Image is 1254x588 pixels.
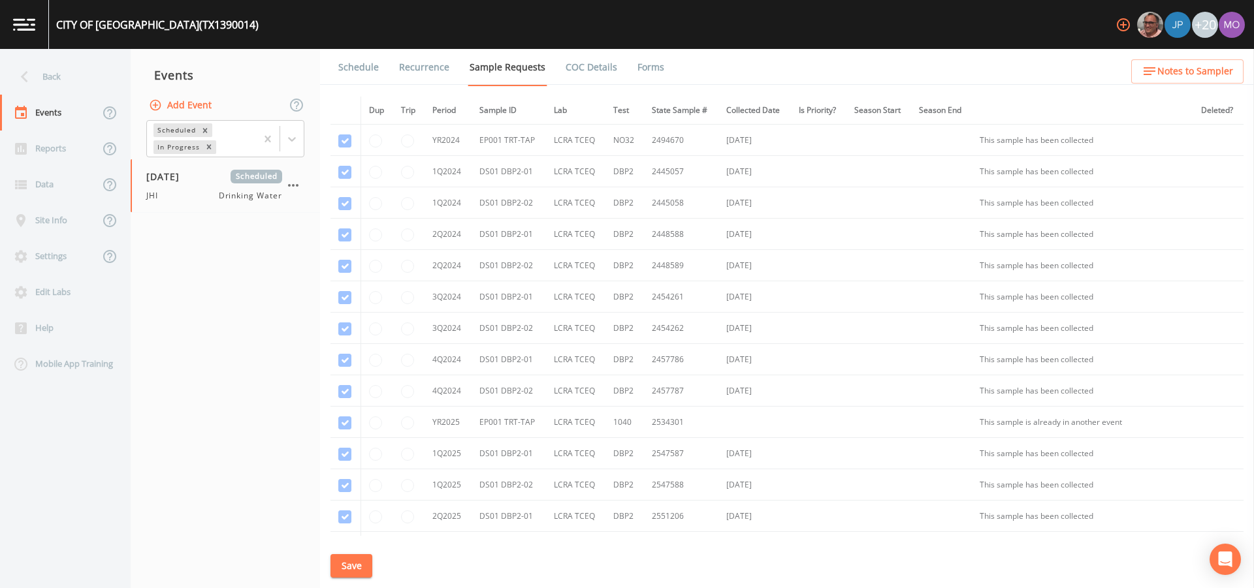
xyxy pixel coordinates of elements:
[472,219,546,250] td: DS01 DBP2-01
[644,407,718,438] td: 2534301
[718,250,791,281] td: [DATE]
[546,532,605,563] td: LCRA TCEQ
[472,187,546,219] td: DS01 DBP2-02
[644,344,718,375] td: 2457786
[472,532,546,563] td: DS01 DBP2-02
[718,344,791,375] td: [DATE]
[472,469,546,501] td: DS01 DBP2-02
[202,140,216,154] div: Remove In Progress
[425,501,471,532] td: 2Q2025
[219,190,282,202] span: Drinking Water
[131,159,320,213] a: [DATE]ScheduledJHIDrinking Water
[846,97,911,125] th: Season Start
[972,501,1193,532] td: This sample has been collected
[718,438,791,469] td: [DATE]
[472,407,546,438] td: EP001 TRT-TAP
[361,97,394,125] th: Dup
[718,156,791,187] td: [DATE]
[546,469,605,501] td: LCRA TCEQ
[972,532,1193,563] td: This sample has been collected
[1210,544,1241,575] div: Open Intercom Messenger
[605,438,644,469] td: DBP2
[131,59,320,91] div: Events
[972,344,1193,375] td: This sample has been collected
[13,18,35,31] img: logo
[425,375,471,407] td: 4Q2024
[146,170,189,183] span: [DATE]
[605,469,644,501] td: DBP2
[153,140,202,154] div: In Progress
[718,125,791,156] td: [DATE]
[546,407,605,438] td: LCRA TCEQ
[644,501,718,532] td: 2551206
[546,219,605,250] td: LCRA TCEQ
[472,125,546,156] td: EP001 TRT-TAP
[393,97,425,125] th: Trip
[972,407,1193,438] td: This sample is already in another event
[425,438,471,469] td: 1Q2025
[644,219,718,250] td: 2448588
[472,344,546,375] td: DS01 DBP2-01
[644,281,718,313] td: 2454261
[644,156,718,187] td: 2445057
[546,313,605,344] td: LCRA TCEQ
[718,375,791,407] td: [DATE]
[972,250,1193,281] td: This sample has been collected
[546,187,605,219] td: LCRA TCEQ
[605,187,644,219] td: DBP2
[718,281,791,313] td: [DATE]
[1157,63,1233,80] span: Notes to Sampler
[718,97,791,125] th: Collected Date
[605,250,644,281] td: DBP2
[330,554,372,578] button: Save
[153,123,198,137] div: Scheduled
[1192,12,1218,38] div: +20
[718,469,791,501] td: [DATE]
[718,187,791,219] td: [DATE]
[605,219,644,250] td: DBP2
[644,187,718,219] td: 2445058
[605,501,644,532] td: DBP2
[425,156,471,187] td: 1Q2024
[644,375,718,407] td: 2457787
[231,170,282,183] span: Scheduled
[718,219,791,250] td: [DATE]
[546,281,605,313] td: LCRA TCEQ
[425,407,471,438] td: YR2025
[644,469,718,501] td: 2547588
[472,313,546,344] td: DS01 DBP2-02
[146,93,217,117] button: Add Event
[425,532,471,563] td: 2Q2025
[718,313,791,344] td: [DATE]
[1136,12,1164,38] div: Mike Franklin
[468,49,547,86] a: Sample Requests
[605,407,644,438] td: 1040
[425,281,471,313] td: 3Q2024
[546,438,605,469] td: LCRA TCEQ
[1219,12,1245,38] img: 4e251478aba98ce068fb7eae8f78b90c
[644,532,718,563] td: 2551207
[972,281,1193,313] td: This sample has been collected
[472,375,546,407] td: DS01 DBP2-02
[1164,12,1191,38] div: Joshua gere Paul
[791,97,846,125] th: Is Priority?
[56,17,259,33] div: CITY OF [GEOGRAPHIC_DATA] (TX1390014)
[605,375,644,407] td: DBP2
[146,190,166,202] span: JHI
[546,97,605,125] th: Lab
[546,344,605,375] td: LCRA TCEQ
[472,438,546,469] td: DS01 DBP2-01
[605,156,644,187] td: DBP2
[425,219,471,250] td: 2Q2024
[605,313,644,344] td: DBP2
[425,344,471,375] td: 4Q2024
[644,125,718,156] td: 2494670
[472,501,546,532] td: DS01 DBP2-01
[605,97,644,125] th: Test
[972,187,1193,219] td: This sample has been collected
[472,97,546,125] th: Sample ID
[605,281,644,313] td: DBP2
[198,123,212,137] div: Remove Scheduled
[718,532,791,563] td: [DATE]
[425,313,471,344] td: 3Q2024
